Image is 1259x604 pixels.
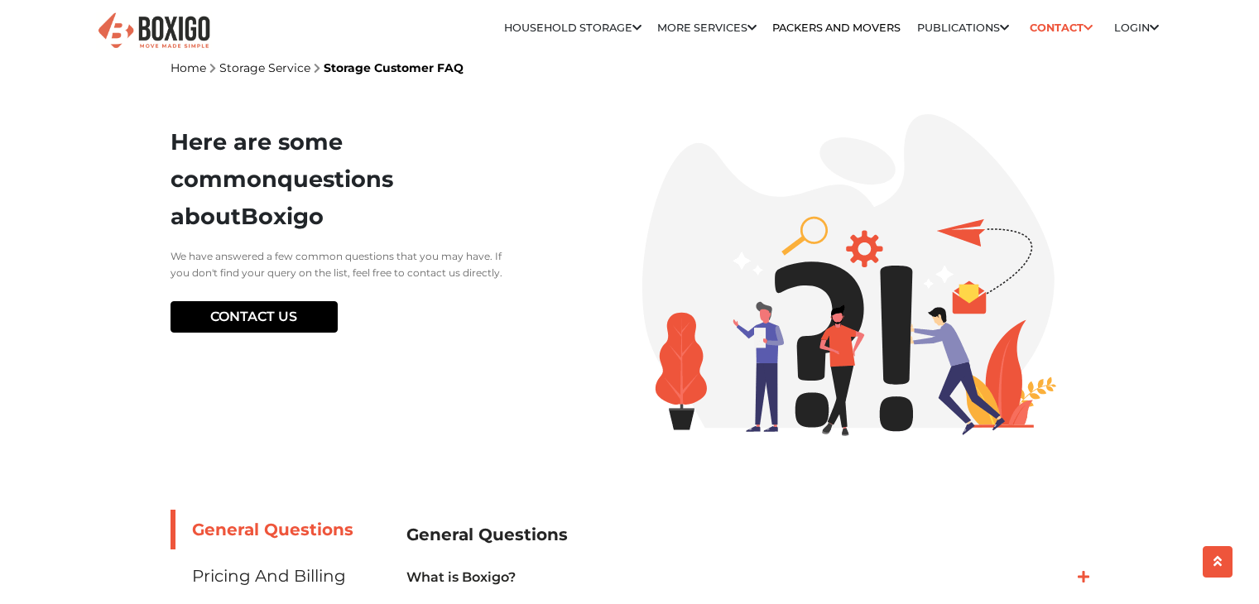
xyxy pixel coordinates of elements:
a: Storage Service [219,60,310,75]
img: boxigo_customer_faq [642,114,1056,436]
h2: General Questions [406,516,1089,554]
a: Home [171,60,206,75]
a: Pricing and Billing [171,556,382,596]
a: Storage Customer FAQ [324,60,464,75]
a: Login [1114,22,1159,34]
img: Boxigo [96,11,212,51]
a: Packers and Movers [772,22,901,34]
a: What is Boxigo? [406,568,1089,587]
a: Contact [1025,15,1098,41]
a: Publications [917,22,1009,34]
a: Household Storage [504,22,642,34]
button: scroll up [1203,546,1233,578]
a: Contact Us [171,301,339,333]
span: Boxigo [241,203,324,230]
p: We have answered a few common questions that you may have. If you don't find your query on the li... [171,248,506,281]
h1: Here are some questions about [171,123,506,235]
a: General Questions [171,510,382,549]
span: common [171,165,277,193]
a: More services [657,22,757,34]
